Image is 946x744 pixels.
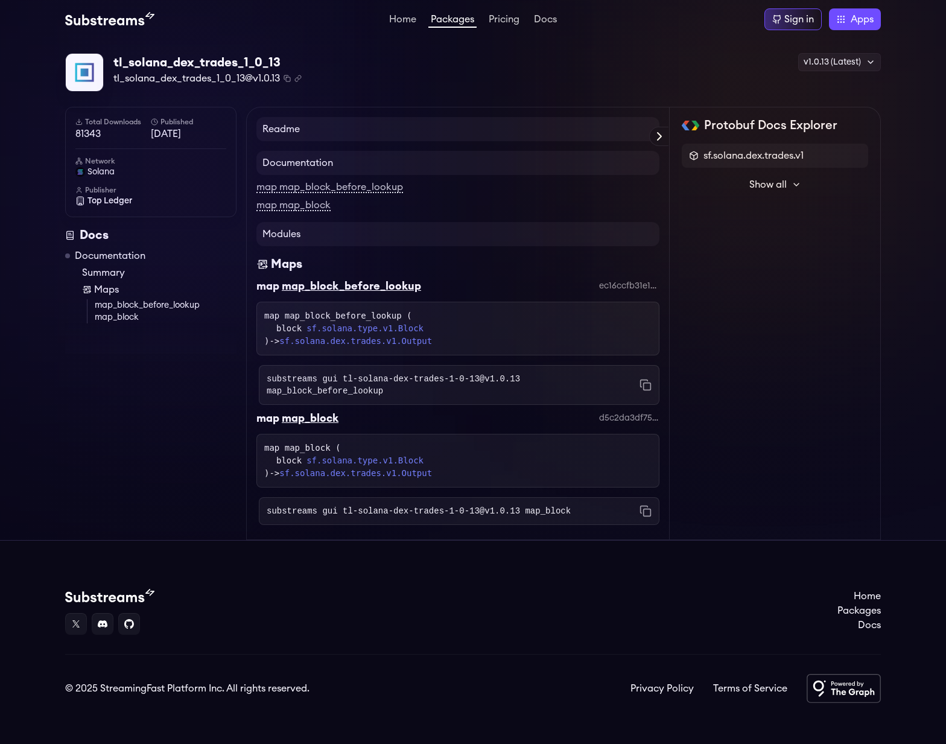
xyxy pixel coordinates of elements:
[267,505,571,517] code: substreams gui tl-solana-dex-trades-1-0-13@v1.0.13 map_block
[66,54,103,91] img: Package Logo
[682,121,699,130] img: Protobuf
[764,8,822,30] a: Sign in
[279,468,432,478] a: sf.solana.dex.trades.v1.Output
[532,14,559,27] a: Docs
[837,618,881,632] a: Docs
[599,412,659,424] div: d5c2da3df75affd153d111cedacdaeb93d8f2735
[256,182,403,193] a: map map_block_before_lookup
[256,222,659,246] h4: Modules
[282,278,421,294] div: map_block_before_lookup
[256,256,268,273] img: Maps icon
[65,12,154,27] img: Substream's logo
[387,14,419,27] a: Home
[276,454,652,467] div: block
[294,75,302,82] button: Copy .spkg link to clipboard
[279,336,432,346] a: sf.solana.dex.trades.v1.Output
[151,127,226,141] span: [DATE]
[682,173,868,197] button: Show all
[807,674,881,703] img: Powered by The Graph
[703,148,804,163] span: sf.solana.dex.trades.v1
[256,151,659,175] h4: Documentation
[256,410,279,427] div: map
[749,177,787,192] span: Show all
[837,589,881,603] a: Home
[306,322,424,335] a: sf.solana.type.v1.Block
[276,322,652,335] div: block
[256,278,279,294] div: map
[75,167,85,177] img: solana
[851,12,874,27] span: Apps
[282,410,338,427] div: map_block
[640,505,652,517] button: Copy command to clipboard
[269,468,432,478] span: ->
[630,681,694,696] a: Privacy Policy
[75,156,226,166] h6: Network
[267,373,640,397] code: substreams gui tl-solana-dex-trades-1-0-13@v1.0.13 map_block_before_lookup
[486,14,522,27] a: Pricing
[264,310,652,348] div: map map_block_before_lookup ( )
[256,200,331,211] a: map map_block
[784,12,814,27] div: Sign in
[75,249,145,263] a: Documentation
[75,185,226,195] h6: Publisher
[113,54,302,71] div: tl_solana_dex_trades_1_0_13
[837,603,881,618] a: Packages
[428,14,477,28] a: Packages
[65,681,310,696] div: © 2025 StreamingFast Platform Inc. All rights reserved.
[75,195,226,207] a: Top Ledger
[87,166,115,178] span: solana
[269,336,432,346] span: ->
[65,589,154,603] img: Substream's logo
[113,71,280,86] span: tl_solana_dex_trades_1_0_13@v1.0.13
[82,265,237,280] a: Summary
[82,282,237,297] a: Maps
[75,166,226,178] a: solana
[256,117,659,141] h4: Readme
[306,454,424,467] a: sf.solana.type.v1.Block
[75,117,151,127] h6: Total Downloads
[95,299,237,311] a: map_block_before_lookup
[271,256,302,273] div: Maps
[87,195,132,207] span: Top Ledger
[284,75,291,82] button: Copy package name and version
[599,280,659,292] div: ec16ccfb31e15db4f5ada823c9d3dfb54f1c001f
[640,379,652,391] button: Copy command to clipboard
[95,311,237,323] a: map_block
[798,53,881,71] div: v1.0.13 (Latest)
[82,285,92,294] img: Map icon
[704,117,837,134] h2: Protobuf Docs Explorer
[264,442,652,480] div: map map_block ( )
[151,117,226,127] h6: Published
[75,127,151,141] span: 81343
[65,227,237,244] div: Docs
[713,681,787,696] a: Terms of Service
